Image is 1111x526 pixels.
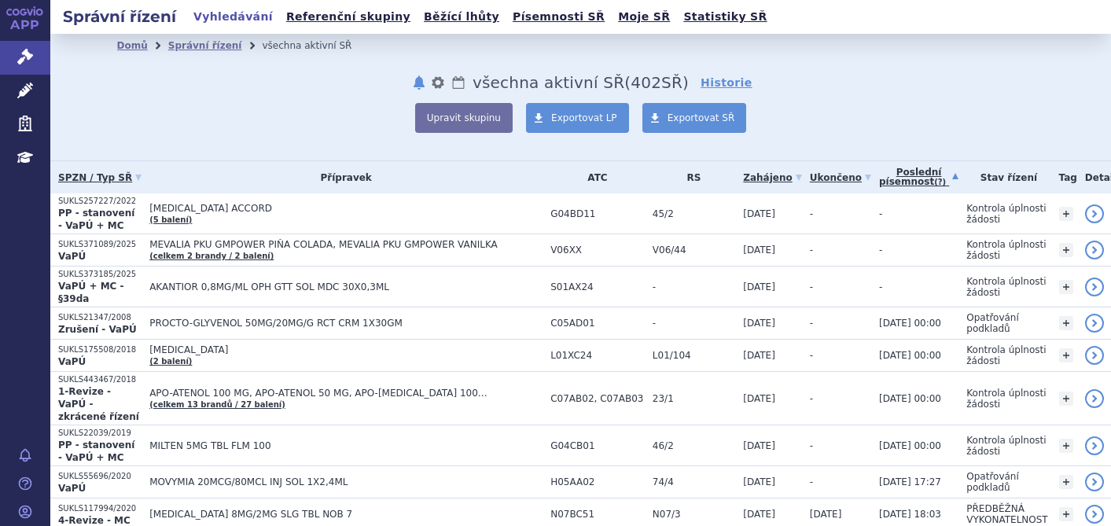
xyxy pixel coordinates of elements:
[810,350,813,361] span: -
[701,75,752,90] a: Historie
[473,73,624,92] span: všechna aktivní SŘ
[550,509,645,520] span: N07BC51
[117,40,148,51] a: Domů
[149,239,543,250] span: MEVALIA PKU GMPOWER PIŇA COLADA, MEVALIA PKU GMPOWER VANILKA
[645,161,735,193] th: RS
[58,374,142,385] p: SUKLS443467/2018
[550,318,645,329] span: C05AD01
[58,312,142,323] p: SUKLS21347/2008
[1059,243,1073,257] a: +
[810,167,871,189] a: Ukončeno
[743,350,775,361] span: [DATE]
[966,471,1019,493] span: Opatřování podkladů
[966,203,1046,225] span: Kontrola úplnosti žádosti
[653,509,735,520] span: N07/3
[810,281,813,292] span: -
[149,252,274,260] a: (celkem 2 brandy / 2 balení)
[679,6,771,28] a: Statistiky SŘ
[1085,389,1104,408] a: detail
[743,245,775,256] span: [DATE]
[149,344,543,355] span: [MEDICAL_DATA]
[550,440,645,451] span: G04CB01
[653,476,735,487] span: 74/4
[58,386,139,422] strong: 1-Revize - VaPÚ - zkrácené řízení
[415,103,513,133] button: Upravit skupinu
[653,393,735,404] span: 23/1
[58,251,86,262] strong: VaPÚ
[653,440,735,451] span: 46/2
[149,215,192,224] a: (5 balení)
[58,515,131,526] strong: 4-Revize - MC
[668,112,735,123] span: Exportovat SŘ
[879,440,941,451] span: [DATE] 00:00
[149,318,543,329] span: PROCTO-GLYVENOL 50MG/20MG/G RCT CRM 1X30GM
[149,476,543,487] span: MOVYMIA 20MCG/80MCL INJ SOL 1X2,4ML
[653,350,735,361] span: L01/104
[550,393,645,404] span: C07AB02, C07AB03
[451,73,466,92] a: Lhůty
[58,356,86,367] strong: VaPÚ
[58,344,142,355] p: SUKLS175508/2018
[879,208,882,219] span: -
[58,269,142,280] p: SUKLS373185/2025
[58,196,142,207] p: SUKLS257227/2022
[879,281,882,292] span: -
[642,103,747,133] a: Exportovat SŘ
[1085,505,1104,524] a: detail
[58,239,142,250] p: SUKLS371089/2025
[1059,392,1073,406] a: +
[810,208,813,219] span: -
[550,208,645,219] span: G04BD11
[550,281,645,292] span: S01AX24
[613,6,675,28] a: Moje SŘ
[551,112,617,123] span: Exportovat LP
[543,161,645,193] th: ATC
[879,393,941,404] span: [DATE] 00:00
[934,178,946,187] abbr: (?)
[58,428,142,439] p: SUKLS22039/2019
[58,483,86,494] strong: VaPÚ
[430,73,446,92] button: nastavení
[1085,241,1104,259] a: detail
[624,73,689,92] span: ( SŘ)
[743,318,775,329] span: [DATE]
[262,34,372,57] li: všechna aktivní SŘ
[1059,280,1073,294] a: +
[411,73,427,92] button: notifikace
[149,400,285,409] a: (celkem 13 brandů / 27 balení)
[142,161,543,193] th: Přípravek
[1085,314,1104,333] a: detail
[631,73,661,92] span: 402
[966,312,1019,334] span: Opatřování podkladů
[58,324,137,335] strong: Zrušení - VaPÚ
[149,388,543,399] span: APO-ATENOL 100 MG, APO-ATENOL 50 MG, APO-[MEDICAL_DATA] 100…
[966,239,1046,261] span: Kontrola úplnosti žádosti
[966,503,1047,525] span: PŘEDBĚŽNÁ VYKONATELNOST
[743,509,775,520] span: [DATE]
[149,357,192,366] a: (2 balení)
[508,6,609,28] a: Písemnosti SŘ
[743,281,775,292] span: [DATE]
[526,103,629,133] a: Exportovat LP
[1059,475,1073,489] a: +
[879,318,941,329] span: [DATE] 00:00
[810,509,842,520] span: [DATE]
[1059,316,1073,330] a: +
[653,208,735,219] span: 45/2
[149,281,543,292] span: AKANTIOR 0,8MG/ML OPH GTT SOL MDC 30X0,3ML
[653,281,735,292] span: -
[879,161,958,193] a: Poslednípísemnost(?)
[743,476,775,487] span: [DATE]
[879,350,941,361] span: [DATE] 00:00
[653,318,735,329] span: -
[810,440,813,451] span: -
[743,393,775,404] span: [DATE]
[810,476,813,487] span: -
[281,6,415,28] a: Referenční skupiny
[50,6,189,28] h2: Správní řízení
[1085,473,1104,491] a: detail
[1085,436,1104,455] a: detail
[653,245,735,256] span: V06/44
[1059,348,1073,362] a: +
[550,350,645,361] span: L01XC24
